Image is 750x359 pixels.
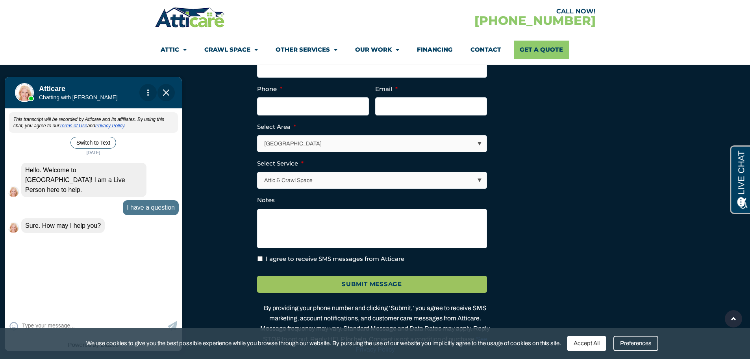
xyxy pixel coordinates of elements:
[257,160,304,167] label: Select Service
[95,48,124,53] a: Privacy Policy
[139,9,157,26] div: Action Menu
[39,19,136,25] p: Chatting with [PERSON_NAME]
[257,123,296,131] label: Select Area
[257,85,282,93] label: Phone
[470,41,501,59] a: Contact
[86,339,561,348] span: We use cookies to give you the best possible experience while you browse through our website. By ...
[15,8,34,27] img: Live Agent
[35,75,146,107] div: Atticare
[204,41,258,59] a: Crawl Space
[257,303,493,355] div: By providing your phone number and clicking ‘Submit,’ you agree to receive SMS marketing, account...
[567,336,606,351] div: Accept All
[22,243,166,258] textarea: Type your response and press Return or Send
[163,14,169,20] img: Close Chat
[59,48,87,53] a: Terms of Use
[9,247,18,255] span: Select Emoticon
[8,147,19,158] img: Live Agent
[613,336,658,351] div: Preferences
[161,41,590,59] nav: Menu
[9,37,178,58] div: This transcript will be recorded by Atticare and its affiliates. By using this chat, you agree to...
[375,85,398,93] label: Email
[5,238,182,263] div: Type your response and press Return or Send
[70,61,116,73] button: Switch to Text
[5,263,182,276] div: Powered by Blazeo
[123,125,179,140] div: I have a question
[25,91,125,118] span: Hello. Welcome to [GEOGRAPHIC_DATA]! I am a Live Person here to help.
[257,196,275,204] label: Notes
[8,111,19,122] img: Live Agent
[161,41,187,59] a: Attic
[21,143,105,158] div: Sure. How may I help you?
[355,41,399,59] a: Our Work
[266,255,404,264] label: I agree to receive SMS messages from Atticare
[84,74,103,80] span: [DATE]
[375,8,596,15] div: CALL NOW!
[39,9,136,18] h1: Atticare
[39,9,136,25] div: Move
[417,41,453,59] a: Financing
[276,41,337,59] a: Other Services
[157,9,175,26] span: Close Chat
[514,41,569,59] a: Get A Quote
[257,276,487,293] input: Submit Message
[19,6,63,16] span: Opens a chat window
